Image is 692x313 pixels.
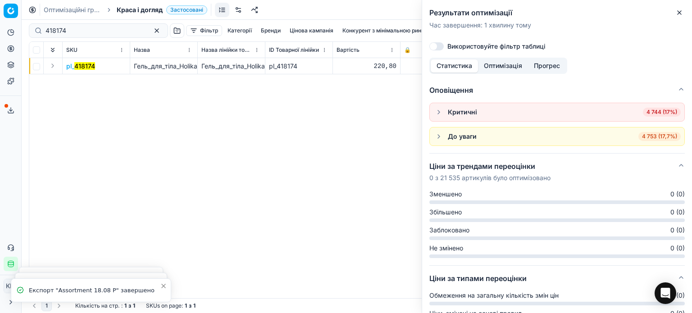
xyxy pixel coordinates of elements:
[29,286,160,295] div: Експорт "Assortment 18.08 Р" завершено
[186,25,222,36] button: Фільтр
[429,77,685,103] button: Оповіщення
[193,302,196,309] strong: 1
[128,302,131,309] strong: з
[447,43,546,50] label: Використовуйте фільтр таблиці
[404,46,411,54] span: 🔒
[224,25,255,36] button: Категорії
[185,302,187,309] strong: 1
[643,108,681,117] span: 4 744 (17%)
[431,59,478,73] button: Статистика
[429,154,685,190] button: Ціни за трендами переоцінки0 з 21 535 артикулів було оптимізовано
[158,281,169,291] button: Close toast
[670,226,685,235] span: 0 (0)
[337,46,360,54] span: Вартість
[269,62,329,71] div: pl_418174
[655,282,676,304] div: Open Intercom Messenger
[29,300,64,311] nav: pagination
[429,266,685,291] button: Ціни за типами переоцінки
[269,46,319,54] span: ID Товарної лінійки
[75,302,135,309] div: :
[429,103,685,153] div: Оповіщення
[429,208,462,217] span: Збільшено
[66,62,95,71] button: pl_418174
[429,291,559,300] span: Обмеження на загальну кількість змін цін
[429,190,462,199] span: Зменшено
[29,300,40,311] button: Go to previous page
[286,25,337,36] button: Цінова кампанія
[189,302,191,309] strong: з
[133,302,135,309] strong: 1
[201,46,252,54] span: Назва лінійки товарів
[46,26,144,35] input: Пошук по SKU або назві
[339,25,459,36] button: Конкурент з мінімальною ринковою ціною
[670,208,685,217] span: 0 (0)
[47,45,58,55] button: Expand all
[429,7,685,18] h2: Результати оптимізації
[134,46,150,54] span: Назва
[74,62,95,70] mark: 418174
[638,132,681,141] span: 4 753 (17,7%)
[75,302,119,309] span: Кількість на стр.
[124,302,127,309] strong: 1
[47,60,58,71] button: Expand
[54,300,64,311] button: Go to next page
[448,108,477,117] div: Критичні
[429,161,551,172] h5: Ціни за трендами переоцінки
[429,21,685,30] p: Час завершення : 1 хвилину тому
[4,279,18,293] button: КM
[146,302,183,309] span: SKUs on page :
[44,5,207,14] nav: breadcrumb
[448,132,477,141] div: До уваги
[429,173,551,182] p: 0 з 21 535 артикулів було оптимізовано
[257,25,284,36] button: Бренди
[166,5,207,14] span: Застосовані
[66,62,95,71] span: pl_
[201,62,261,71] div: Гель_для_тіла_Holika_Holika_Aloe_99%_soothing_gel_універсальний_250_мл
[337,62,396,71] div: 220,80
[429,226,469,235] span: Заблоковано
[41,300,52,311] button: 1
[44,5,101,14] a: Оптимізаційні групи
[670,244,685,253] span: 0 (0)
[134,62,363,70] span: Гель_для_тіла_Holika_Holika_Aloe_99%_soothing_gel_універсальний_250_мл
[117,5,163,14] span: Краса і догляд
[670,291,685,300] span: 0 (0)
[528,59,566,73] button: Прогрес
[670,190,685,199] span: 0 (0)
[66,46,77,54] span: SKU
[429,190,685,265] div: Ціни за трендами переоцінки0 з 21 535 артикулів було оптимізовано
[117,5,207,14] span: Краса і доглядЗастосовані
[429,244,463,253] span: Не змінено
[478,59,528,73] button: Оптимізація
